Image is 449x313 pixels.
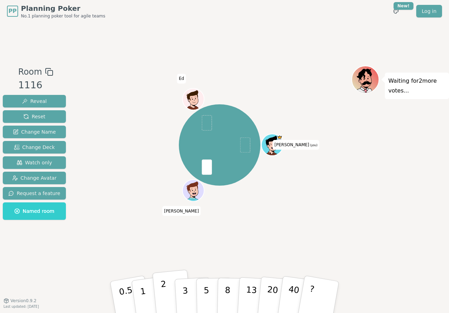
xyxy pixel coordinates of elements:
div: 1116 [18,78,53,92]
button: Change Name [3,126,66,138]
span: Click to change your name [177,74,186,84]
span: Last updated: [DATE] [3,305,39,308]
button: Request a feature [3,187,66,200]
span: Named room [14,208,54,215]
button: Reveal [3,95,66,107]
span: Anna is the host [277,135,283,140]
button: Version0.9.2 [3,298,37,304]
a: PPPlanning PokerNo.1 planning poker tool for agile teams [7,3,105,19]
span: Change Name [13,128,56,135]
span: Click to change your name [273,140,319,150]
span: Watch only [17,159,52,166]
button: Change Avatar [3,172,66,184]
span: Reset [23,113,45,120]
span: Change Deck [14,144,55,151]
button: Reset [3,110,66,123]
span: Planning Poker [21,3,105,13]
span: Reveal [22,98,47,105]
a: Log in [416,5,442,17]
span: Change Avatar [12,174,57,181]
button: Named room [3,202,66,220]
span: (you) [309,144,318,147]
span: PP [8,7,16,15]
button: Click to change your avatar [262,135,282,155]
button: New! [390,5,402,17]
button: Change Deck [3,141,66,154]
span: Click to change your name [162,206,201,216]
span: Request a feature [8,190,60,197]
span: Version 0.9.2 [10,298,37,304]
div: New! [394,2,413,10]
span: Room [18,66,42,78]
span: No.1 planning poker tool for agile teams [21,13,105,19]
button: Watch only [3,156,66,169]
p: Waiting for 2 more votes... [388,76,446,96]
